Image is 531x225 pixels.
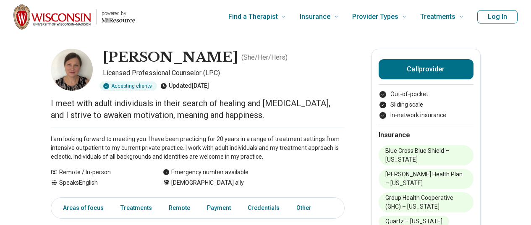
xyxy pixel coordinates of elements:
[202,199,236,217] a: Payment
[228,11,278,23] span: Find a Therapist
[171,178,244,187] span: [DEMOGRAPHIC_DATA] ally
[379,90,473,99] li: Out-of-pocket
[379,90,473,120] ul: Payment options
[300,11,330,23] span: Insurance
[243,199,285,217] a: Credentials
[420,11,455,23] span: Treatments
[102,10,135,17] p: powered by
[379,169,473,189] li: [PERSON_NAME] Health Plan – [US_STATE]
[379,145,473,165] li: Blue Cross Blue Shield – [US_STATE]
[51,49,93,91] img: Julita Jankowska, Licensed Professional Counselor (LPC)
[291,199,322,217] a: Other
[51,168,146,177] div: Remote / In-person
[13,3,135,30] a: Home page
[379,100,473,109] li: Sliding scale
[379,111,473,120] li: In-network insurance
[379,59,473,79] button: Callprovider
[352,11,398,23] span: Provider Types
[51,178,146,187] div: Speaks English
[241,52,288,63] p: ( She/Her/Hers )
[103,68,345,78] p: Licensed Professional Counselor (LPC)
[379,130,473,140] h2: Insurance
[477,10,518,24] button: Log In
[163,168,248,177] div: Emergency number available
[103,49,238,66] h1: [PERSON_NAME]
[160,81,209,91] div: Updated [DATE]
[115,199,157,217] a: Treatments
[53,199,109,217] a: Areas of focus
[164,199,195,217] a: Remote
[51,97,345,121] p: I meet with adult individuals in their search of healing and [MEDICAL_DATA], and I strive to awak...
[379,192,473,212] li: Group Health Cooperative (GHC) – [US_STATE]
[99,81,157,91] div: Accepting clients
[51,135,345,161] p: I am looking forward to meeting you. I have been practicing for 20 years in a range of treatment ...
